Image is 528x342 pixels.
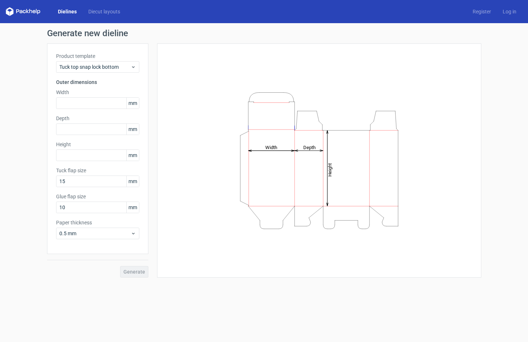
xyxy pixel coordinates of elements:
[126,98,139,109] span: mm
[56,193,139,200] label: Glue flap size
[126,176,139,187] span: mm
[59,230,131,237] span: 0.5 mm
[303,144,316,150] tspan: Depth
[56,141,139,148] label: Height
[56,219,139,226] label: Paper thickness
[52,8,83,15] a: Dielines
[497,8,522,15] a: Log in
[59,63,131,71] span: Tuck top snap lock bottom
[56,115,139,122] label: Depth
[47,29,481,38] h1: Generate new dieline
[467,8,497,15] a: Register
[126,150,139,161] span: mm
[126,202,139,213] span: mm
[83,8,126,15] a: Diecut layouts
[265,144,277,150] tspan: Width
[56,52,139,60] label: Product template
[56,167,139,174] label: Tuck flap size
[56,89,139,96] label: Width
[327,163,333,176] tspan: Height
[126,124,139,135] span: mm
[56,79,139,86] h3: Outer dimensions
